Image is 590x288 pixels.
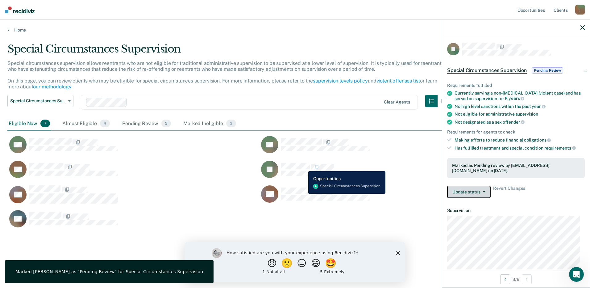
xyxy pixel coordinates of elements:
span: 4 [100,120,110,128]
div: Requirements for agents to check [447,129,585,135]
div: j [575,5,585,15]
span: supervision [516,112,538,116]
button: Update status [447,186,491,198]
div: No high level sanctions within the past [455,104,585,109]
div: Has fulfilled treatment and special condition [455,145,585,151]
a: our methodology [33,84,71,90]
div: Making efforts to reduce financial [455,137,585,143]
span: Revert Changes [493,186,525,198]
div: 8 / 8 [442,271,590,287]
div: CaseloadOpportunityCell-371HV [7,160,259,185]
div: CaseloadOpportunityCell-483EA [7,210,259,235]
a: violent offenses list [376,78,420,84]
iframe: Survey by Kim from Recidiviz [185,242,405,282]
iframe: Intercom live chat [569,267,584,282]
a: Home [7,27,583,33]
span: offender [503,120,525,125]
div: Marked Ineligible [182,117,237,131]
div: CaseloadOpportunityCell-9815R [259,185,511,210]
span: 3 [226,120,236,128]
div: Pending Review [121,117,172,131]
span: years [509,96,524,101]
div: Requirements fulfilled [447,83,585,88]
span: year [532,104,545,109]
div: Currently serving a non-[MEDICAL_DATA] (violent case) and has served on supervision for 5 [455,91,585,101]
p: Special circumstances supervision allows reentrants who are not eligible for traditional administ... [7,60,444,90]
div: Almost Eligible [61,117,111,131]
div: Marked as Pending review by [EMAIL_ADDRESS][DOMAIN_NAME] on [DATE]. [452,163,580,173]
span: Special Circumstances Supervision [10,98,66,104]
div: CaseloadOpportunityCell-185JE [259,160,511,185]
div: Marked [PERSON_NAME] as "Pending Review" for Special Circumstances Supervision [15,269,203,274]
span: Special Circumstances Supervision [447,67,527,74]
span: requirements [544,146,576,150]
div: Special Circumstances SupervisionPending Review [442,61,590,80]
div: CaseloadOpportunityCell-768EG [7,185,259,210]
span: obligations [524,138,551,142]
img: Recidiviz [5,6,35,13]
div: Not designated as a sex [455,119,585,125]
button: Next Opportunity [522,274,532,284]
div: Not eligible for administrative [455,112,585,117]
div: Special Circumstances Supervision [7,43,450,60]
span: 7 [40,120,50,128]
div: Eligible Now [7,117,51,131]
div: CaseloadOpportunityCell-8693P [259,136,511,160]
div: CaseloadOpportunityCell-224FY [7,136,259,160]
div: Clear agents [384,100,410,105]
span: 2 [161,120,171,128]
span: Pending Review [532,67,563,74]
button: Previous Opportunity [500,274,510,284]
dt: Supervision [447,208,585,213]
a: supervision levels policy [313,78,368,84]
